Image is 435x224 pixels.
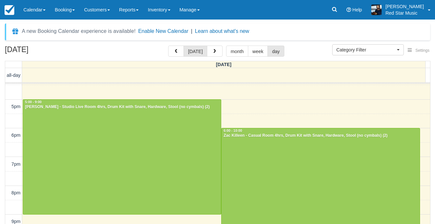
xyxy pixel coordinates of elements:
i: Help [347,7,351,12]
span: 5pm [11,104,20,109]
div: A new Booking Calendar experience is available! [22,27,136,35]
span: Settings [415,48,429,53]
img: checkfront-main-nav-mini-logo.png [5,5,14,15]
span: 6:00 - 10:00 [224,129,242,133]
span: 6pm [11,133,20,138]
button: month [226,46,248,57]
img: A1 [371,5,382,15]
span: all-day [7,73,20,78]
a: Learn about what's new [195,28,249,34]
div: [PERSON_NAME] - Studio Live Room 4hrs, Drum Kit with Snare, Hardware, Stool (no cymbals) (2) [25,105,219,110]
button: Settings [404,46,433,55]
span: 8pm [11,190,20,195]
span: Category Filter [336,47,395,53]
button: Category Filter [332,44,404,55]
button: week [248,46,268,57]
a: 5:00 - 9:00[PERSON_NAME] - Studio Live Room 4hrs, Drum Kit with Snare, Hardware, Stool (no cymbal... [23,99,221,215]
p: [PERSON_NAME] [386,3,424,10]
span: 5:00 - 9:00 [25,100,42,104]
button: Enable New Calendar [138,28,188,35]
span: | [191,28,192,34]
h2: [DATE] [5,46,87,58]
button: day [267,46,284,57]
div: Zac Killeen - Casual Room 4hrs, Drum Kit with Snare, Hardware, Stool (no cymbals) (2) [223,133,418,138]
button: [DATE] [184,46,207,57]
span: 7pm [11,161,20,167]
span: Help [352,7,362,12]
span: 9pm [11,219,20,224]
p: Red Star Music [386,10,424,16]
span: [DATE] [216,62,232,67]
